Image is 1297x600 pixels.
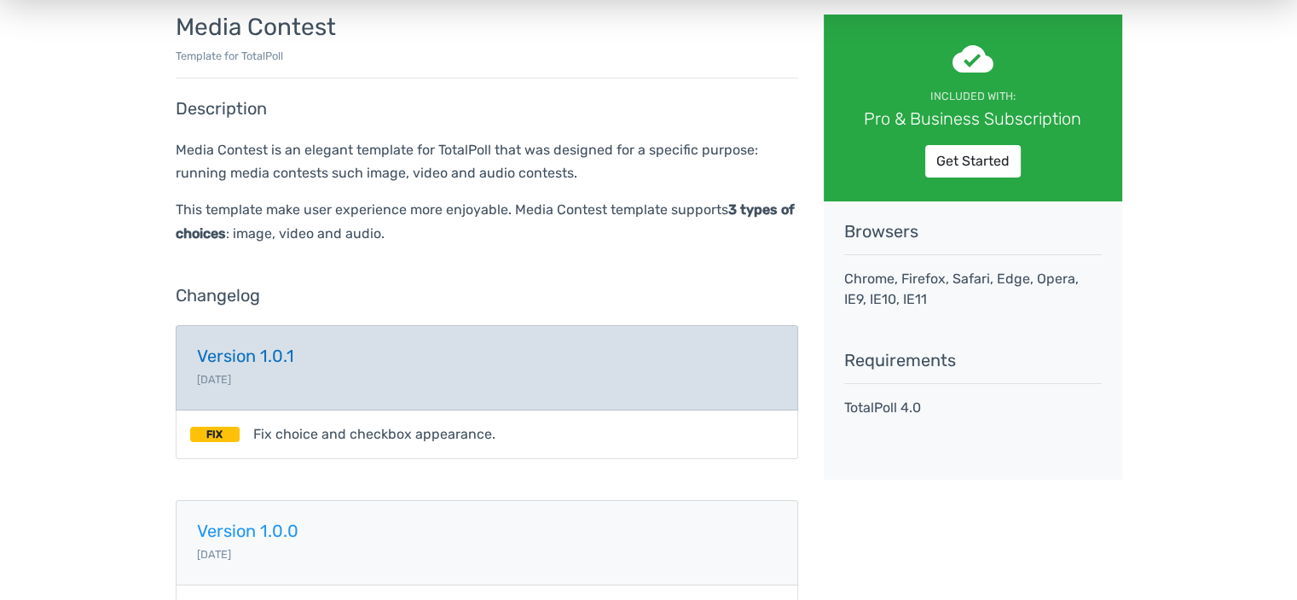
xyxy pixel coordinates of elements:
h5: Requirements [844,351,1102,370]
span: cloud_done [952,38,993,79]
p: Media Contest is an elegant template for TotalPoll that was designed for a specific purpose: runn... [176,138,798,184]
small: Included with: [930,90,1016,102]
small: FIX [190,427,240,442]
a: Get Started [925,145,1021,178]
h5: Browsers [844,222,1102,241]
p: TotalPoll 4.0 [844,398,1102,418]
h5: Changelog [176,286,798,305]
strong: 3 types of choices [176,201,795,241]
p: Chrome, Firefox, Safari, Edge, Opera, IE9, IE10, IE11 [844,269,1102,310]
a: Version 1.0.0 [DATE] [176,500,798,585]
h3: Media Contest [176,15,798,41]
h5: Description [176,99,798,118]
h5: Version 1.0.0 [197,521,777,540]
small: [DATE] [197,548,231,561]
span: Fix choice and checkbox appearance. [253,424,495,445]
small: [DATE] [197,373,231,386]
p: Template for TotalPoll [176,48,798,64]
h5: Version 1.0.1 [197,347,777,365]
a: Version 1.0.1 [DATE] [176,325,798,411]
div: Pro & Business Subscription [848,106,1098,131]
p: This template make user experience more enjoyable. Media Contest template supports : image, video... [176,198,798,244]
